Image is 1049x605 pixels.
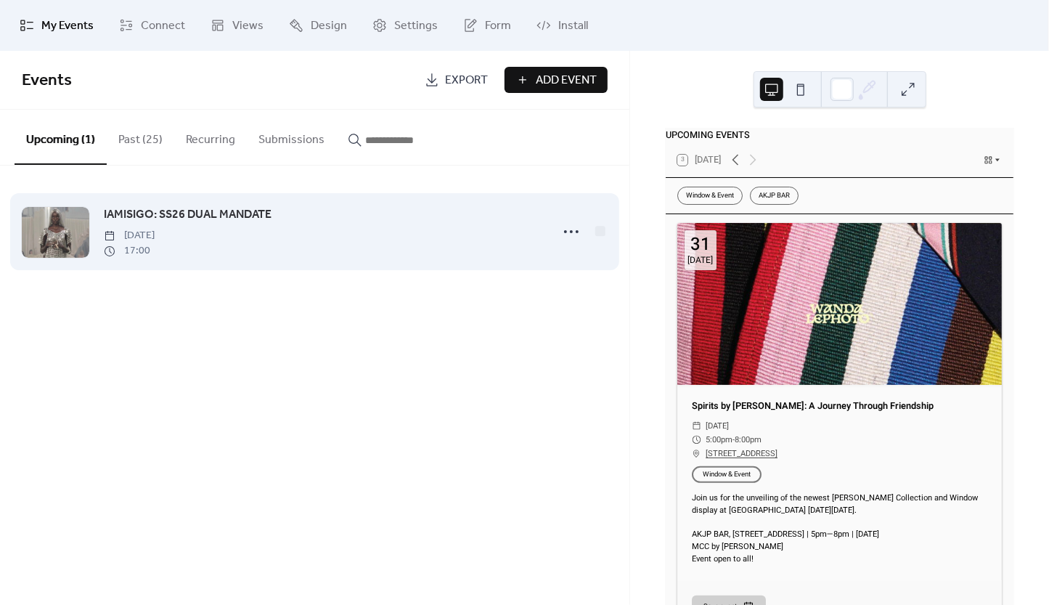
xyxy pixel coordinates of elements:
[485,17,511,35] span: Form
[311,17,347,35] span: Design
[558,17,588,35] span: Install
[104,243,155,259] span: 17:00
[104,206,272,224] a: IAMISIGO: SS26 DUAL MANDATE
[706,433,732,447] span: 5:00pm
[505,67,608,93] button: Add Event
[677,399,1002,413] div: Spirits by [PERSON_NAME]: A Journey Through Friendship
[174,110,247,163] button: Recurring
[200,6,274,45] a: Views
[688,256,714,264] div: [DATE]
[22,65,72,97] span: Events
[9,6,105,45] a: My Events
[526,6,599,45] a: Install
[41,17,94,35] span: My Events
[278,6,358,45] a: Design
[15,110,107,165] button: Upcoming (1)
[732,433,735,447] span: -
[104,228,155,243] span: [DATE]
[247,110,336,163] button: Submissions
[690,236,711,253] div: 31
[108,6,196,45] a: Connect
[677,187,743,204] div: Window & Event
[666,129,1013,142] div: UPCOMING EVENTS
[445,72,488,89] span: Export
[706,447,777,460] a: [STREET_ADDRESS]
[750,187,799,204] div: AKJP BAR
[677,492,1002,566] div: Join us for the unveiling of the newest [PERSON_NAME] Collection and Window display at [GEOGRAPHI...
[536,72,597,89] span: Add Event
[735,433,762,447] span: 8:00pm
[394,17,438,35] span: Settings
[232,17,264,35] span: Views
[362,6,449,45] a: Settings
[692,447,701,460] div: ​
[141,17,185,35] span: Connect
[692,419,701,433] div: ​
[414,67,499,93] a: Export
[706,419,729,433] span: [DATE]
[104,206,272,224] span: IAMISIGO: SS26 DUAL MANDATE
[107,110,174,163] button: Past (25)
[692,433,701,447] div: ​
[452,6,522,45] a: Form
